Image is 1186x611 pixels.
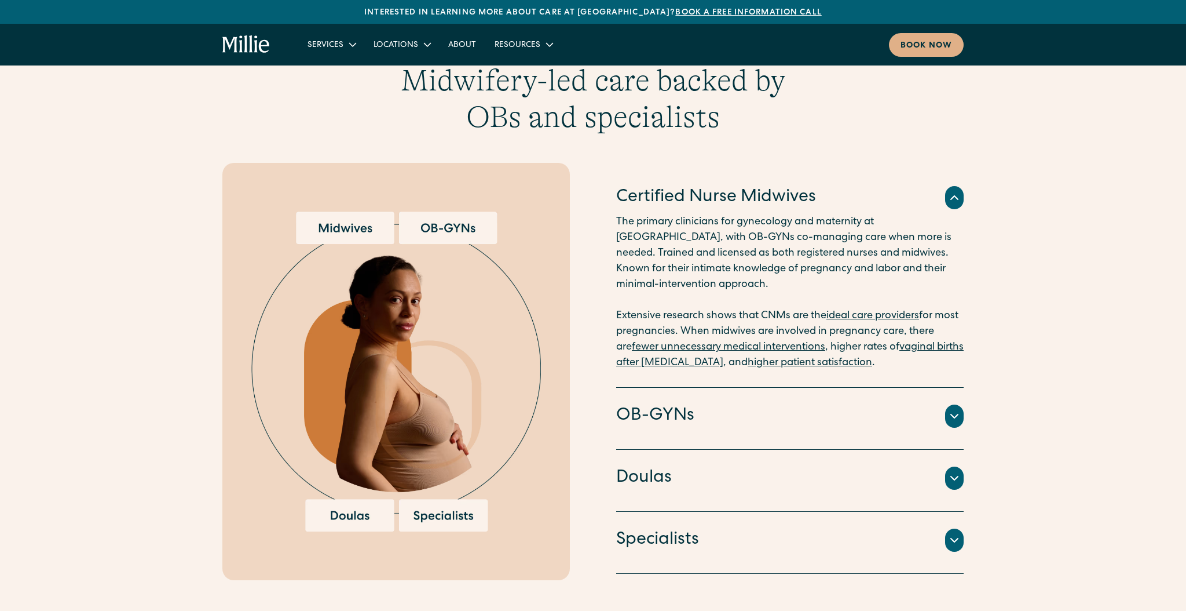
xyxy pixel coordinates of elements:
[251,212,541,532] img: Pregnant woman surrounded by options for maternity care providers, including midwives, OB-GYNs, d...
[222,35,270,54] a: home
[616,186,816,210] h4: Certified Nurse Midwives
[632,342,825,352] a: fewer unnecessary medical interventions
[889,33,964,57] a: Book now
[826,311,919,321] a: ideal care providers
[374,39,418,52] div: Locations
[439,35,485,54] a: About
[495,39,540,52] div: Resources
[298,35,364,54] div: Services
[616,466,672,490] h4: Doulas
[901,40,952,52] div: Book now
[748,358,872,368] a: higher patient satisfaction
[364,35,439,54] div: Locations
[675,9,821,17] a: Book a free information call
[616,528,699,552] h4: Specialists
[485,35,561,54] div: Resources
[308,39,343,52] div: Services
[616,214,964,371] p: The primary clinicians for gynecology and maternity at [GEOGRAPHIC_DATA], with OB-GYNs co-managin...
[616,404,694,428] h4: OB-GYNs
[371,63,815,135] h2: Midwifery-led care backed by OBs and specialists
